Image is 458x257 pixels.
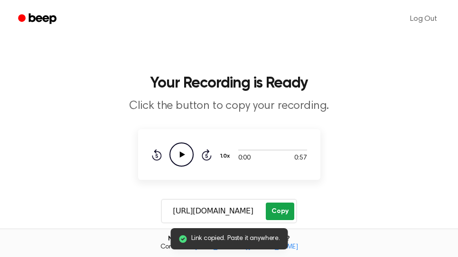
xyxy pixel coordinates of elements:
[294,153,307,163] span: 0:57
[11,76,447,91] h1: Your Recording is Ready
[6,243,452,252] span: Contact us
[401,8,447,30] a: Log Out
[219,148,234,164] button: 1.0x
[191,234,280,244] span: Link copied. Paste it anywhere.
[47,98,411,114] p: Click the button to copy your recording.
[266,203,294,220] button: Copy
[238,153,251,163] span: 0:00
[11,10,65,28] a: Beep
[195,244,298,250] a: [EMAIL_ADDRESS][DOMAIN_NAME]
